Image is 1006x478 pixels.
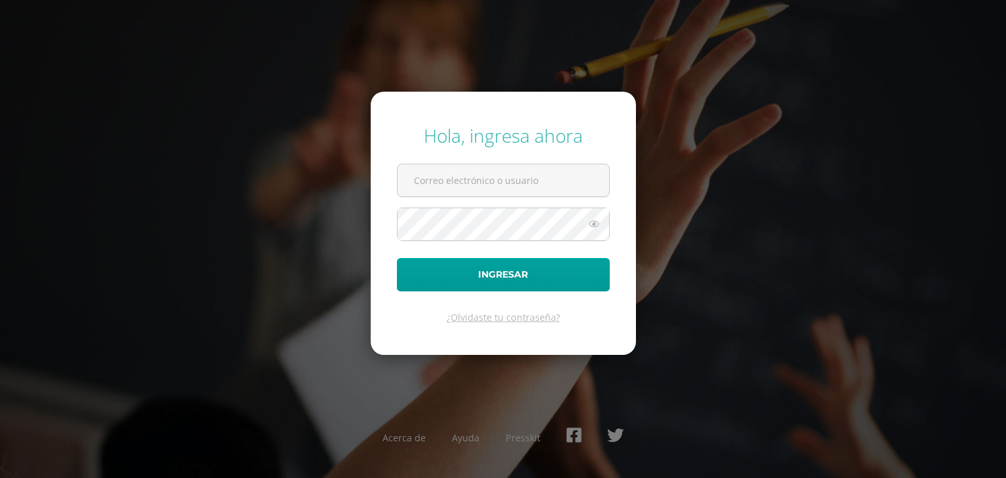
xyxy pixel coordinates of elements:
[383,432,426,444] a: Acerca de
[397,258,610,291] button: Ingresar
[447,311,559,323] a: ¿Olvidaste tu contraseña?
[453,432,480,444] a: Ayuda
[398,164,609,196] input: Correo electrónico o usuario
[397,123,610,148] div: Hola, ingresa ahora
[506,432,540,444] a: Presskit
